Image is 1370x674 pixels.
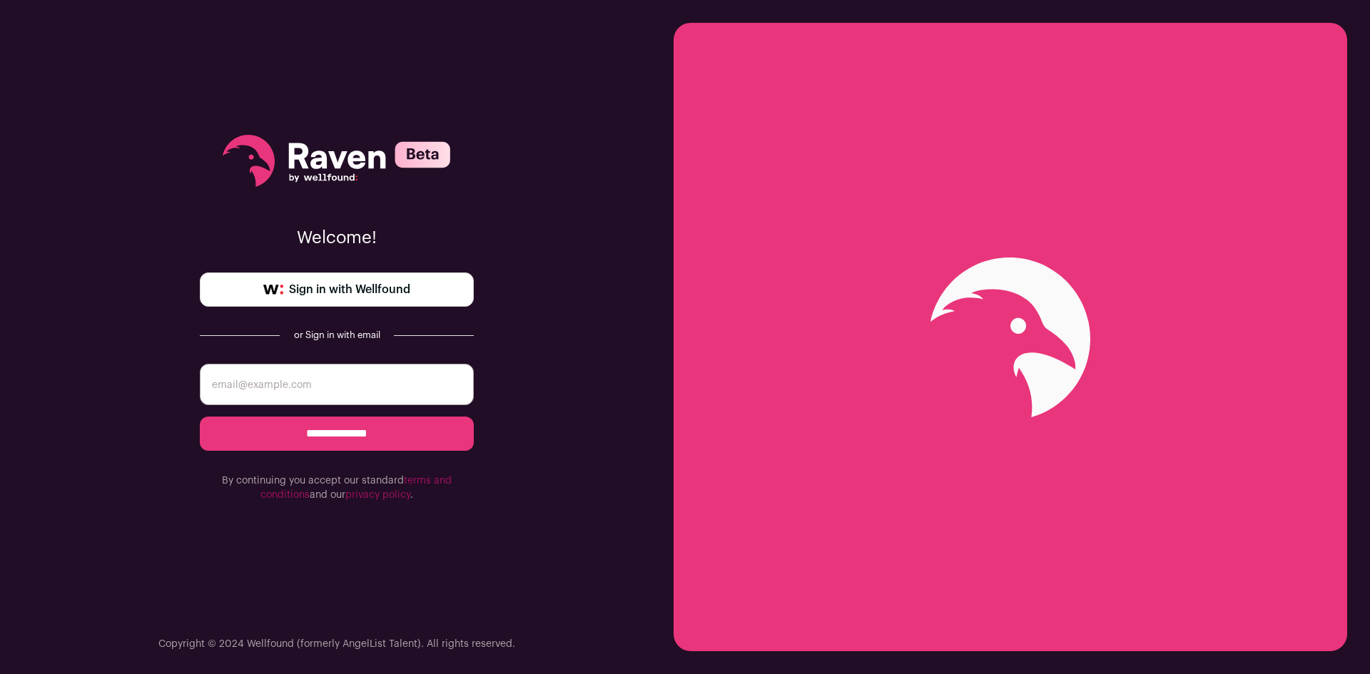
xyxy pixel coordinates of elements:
[289,281,410,298] span: Sign in with Wellfound
[158,637,515,651] p: Copyright © 2024 Wellfound (formerly AngelList Talent). All rights reserved.
[200,474,474,502] p: By continuing you accept our standard and our .
[200,272,474,307] a: Sign in with Wellfound
[291,330,382,341] div: or Sign in with email
[200,364,474,405] input: email@example.com
[200,227,474,250] p: Welcome!
[263,285,283,295] img: wellfound-symbol-flush-black-fb3c872781a75f747ccb3a119075da62bfe97bd399995f84a933054e44a575c4.png
[345,490,410,500] a: privacy policy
